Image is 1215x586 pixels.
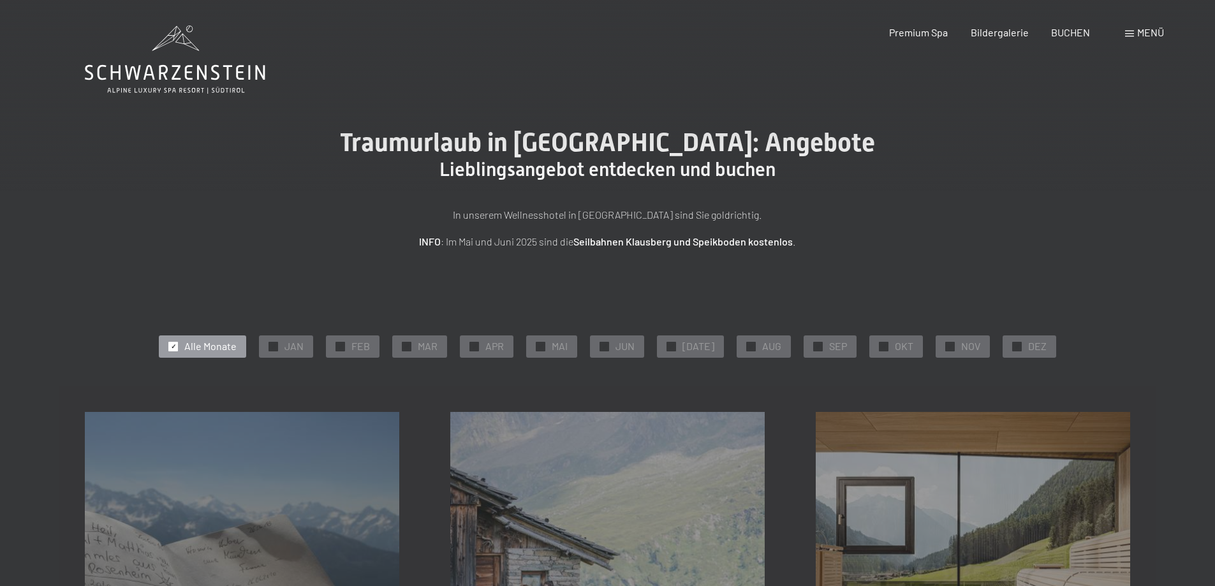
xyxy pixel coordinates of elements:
[829,339,847,353] span: SEP
[338,342,343,351] span: ✓
[472,342,477,351] span: ✓
[284,339,304,353] span: JAN
[669,342,674,351] span: ✓
[971,26,1029,38] a: Bildergalerie
[573,235,793,247] strong: Seilbahnen Klausberg und Speikboden kostenlos
[418,339,438,353] span: MAR
[948,342,953,351] span: ✓
[615,339,635,353] span: JUN
[816,342,821,351] span: ✓
[404,342,409,351] span: ✓
[1137,26,1164,38] span: Menü
[762,339,781,353] span: AUG
[889,26,948,38] a: Premium Spa
[289,207,927,223] p: In unserem Wellnesshotel in [GEOGRAPHIC_DATA] sind Sie goldrichtig.
[895,339,913,353] span: OKT
[439,158,776,180] span: Lieblingsangebot entdecken und buchen
[749,342,754,351] span: ✓
[881,342,887,351] span: ✓
[1015,342,1020,351] span: ✓
[351,339,370,353] span: FEB
[602,342,607,351] span: ✓
[289,233,927,250] p: : Im Mai und Juni 2025 sind die .
[271,342,276,351] span: ✓
[171,342,176,351] span: ✓
[552,339,568,353] span: MAI
[682,339,714,353] span: [DATE]
[961,339,980,353] span: NOV
[184,339,237,353] span: Alle Monate
[1051,26,1090,38] a: BUCHEN
[1028,339,1047,353] span: DEZ
[419,235,441,247] strong: INFO
[538,342,543,351] span: ✓
[340,128,875,157] span: Traumurlaub in [GEOGRAPHIC_DATA]: Angebote
[485,339,504,353] span: APR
